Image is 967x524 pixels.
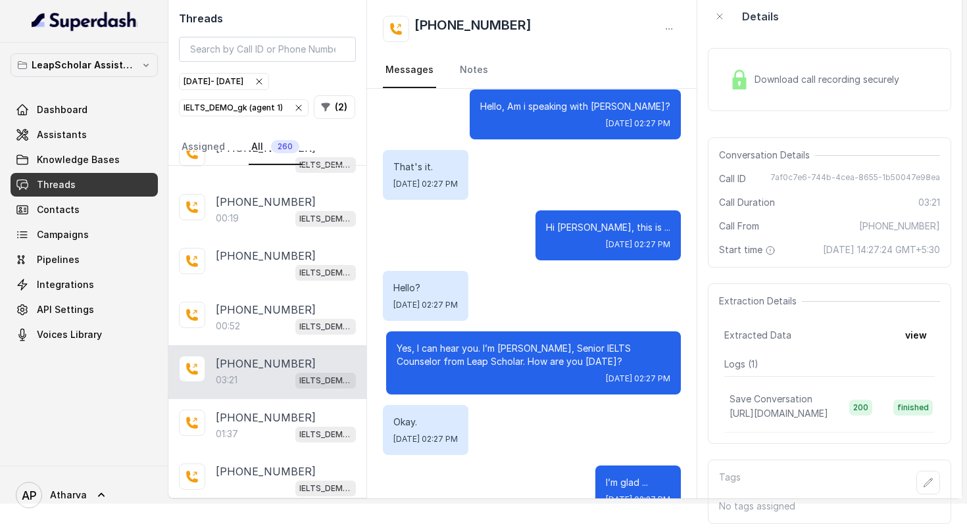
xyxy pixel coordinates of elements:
[546,221,670,234] p: Hi [PERSON_NAME], this is ...
[216,302,316,318] p: [PHONE_NUMBER]
[299,212,352,226] p: IELTS_DEMO_gk (agent 1)
[37,228,89,241] span: Campaigns
[719,196,775,209] span: Call Duration
[216,373,237,387] p: 03:21
[179,130,228,165] a: Assigned
[719,220,759,233] span: Call From
[50,488,87,502] span: Atharva
[393,300,458,310] span: [DATE] 02:27 PM
[216,194,316,210] p: [PHONE_NUMBER]
[393,160,458,174] p: That's it.
[755,73,905,86] span: Download call recording securely
[11,123,158,147] a: Assistants
[11,223,158,247] a: Campaigns
[32,57,137,73] p: LeapScholar Assistant
[397,342,670,368] p: Yes, I can hear you. I’m [PERSON_NAME], Senior IELTS Counselor from Leap Scholar. How are you [DA...
[742,9,779,24] p: Details
[299,320,352,333] p: IELTS_DEMO_gk (agent 1)
[730,408,828,419] span: [URL][DOMAIN_NAME]
[719,243,778,256] span: Start time
[730,70,749,89] img: Lock Icon
[37,128,87,141] span: Assistants
[606,118,670,129] span: [DATE] 02:27 PM
[724,329,791,342] span: Extracted Data
[37,303,94,316] span: API Settings
[216,248,316,264] p: [PHONE_NUMBER]
[393,416,458,429] p: Okay.
[249,130,302,165] a: All260
[271,140,299,153] span: 260
[179,11,356,26] h2: Threads
[480,100,670,113] p: Hello, Am i speaking with [PERSON_NAME]?
[216,320,240,333] p: 00:52
[11,323,158,346] a: Voices Library
[179,37,356,62] input: Search by Call ID or Phone Number
[823,243,940,256] span: [DATE] 14:27:24 GMT+5:30
[719,295,802,308] span: Extraction Details
[730,393,812,406] p: Save Conversation
[184,75,264,88] div: [DATE] - [DATE]
[770,172,940,185] span: 7af0c7e6-744b-4cea-8655-1b50047e98ea
[11,148,158,172] a: Knowledge Bases
[37,203,80,216] span: Contacts
[918,196,940,209] span: 03:21
[414,16,532,42] h2: [PHONE_NUMBER]
[719,172,746,185] span: Call ID
[849,400,872,416] span: 200
[37,278,94,291] span: Integrations
[179,130,356,165] nav: Tabs
[216,212,239,225] p: 00:19
[216,410,316,425] p: [PHONE_NUMBER]
[299,266,352,279] p: IELTS_DEMO_gk (agent 1)
[37,253,80,266] span: Pipelines
[216,356,316,371] p: [PHONE_NUMBER]
[719,149,815,162] span: Conversation Details
[37,328,102,341] span: Voices Library
[314,95,355,119] button: (2)
[897,323,935,347] button: view
[184,101,304,114] div: IELTS_DEMO_gk (agent 1)
[11,98,158,122] a: Dashboard
[859,220,940,233] span: [PHONE_NUMBER]
[37,178,76,191] span: Threads
[606,373,670,384] span: [DATE] 02:27 PM
[719,500,940,513] p: No tags assigned
[893,400,933,416] span: finished
[383,53,436,88] a: Messages
[216,427,238,441] p: 01:37
[299,428,352,441] p: IELTS_DEMO_gk (agent 1)
[179,99,309,116] button: IELTS_DEMO_gk (agent 1)
[11,248,158,272] a: Pipelines
[37,153,120,166] span: Knowledge Bases
[383,53,682,88] nav: Tabs
[11,173,158,197] a: Threads
[32,11,137,32] img: light.svg
[37,103,87,116] span: Dashboard
[11,477,158,513] a: Atharva
[719,471,741,494] p: Tags
[724,358,935,371] p: Logs ( 1 )
[299,482,352,495] p: IELTS_DEMO_gk (agent 1)
[11,298,158,322] a: API Settings
[22,488,37,502] text: AP
[179,73,269,90] button: [DATE]- [DATE]
[393,434,458,444] span: [DATE] 02:27 PM
[11,273,158,297] a: Integrations
[299,374,352,387] p: IELTS_DEMO_gk (agent 1)
[606,239,670,250] span: [DATE] 02:27 PM
[606,476,670,489] p: I’m glad ...
[393,179,458,189] span: [DATE] 02:27 PM
[11,198,158,222] a: Contacts
[457,53,491,88] a: Notes
[393,281,458,295] p: Hello?
[11,53,158,77] button: LeapScholar Assistant
[216,464,316,479] p: [PHONE_NUMBER]
[606,494,670,505] span: [DATE] 02:27 PM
